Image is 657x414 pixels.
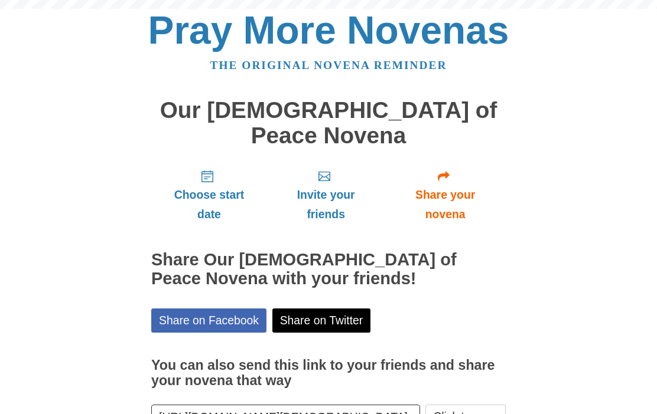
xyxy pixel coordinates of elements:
a: Invite your friends [267,160,385,230]
span: Share your novena [396,185,494,224]
a: Choose start date [151,160,267,230]
a: Pray More Novenas [148,8,509,52]
span: Choose start date [163,185,255,224]
span: Invite your friends [279,185,373,224]
h1: Our [DEMOGRAPHIC_DATA] of Peace Novena [151,98,506,148]
h2: Share Our [DEMOGRAPHIC_DATA] of Peace Novena with your friends! [151,251,506,288]
a: Share your novena [385,160,506,230]
a: The original novena reminder [210,59,447,71]
h3: You can also send this link to your friends and share your novena that way [151,358,506,388]
a: Share on Facebook [151,308,266,333]
a: Share on Twitter [272,308,371,333]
